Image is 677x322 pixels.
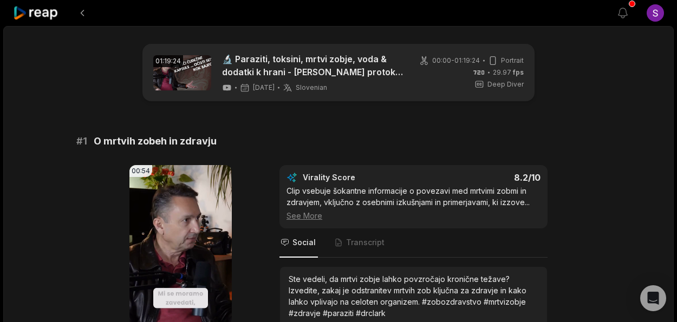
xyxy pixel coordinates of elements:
span: Deep Diver [487,80,524,89]
span: Social [292,237,316,248]
span: Portrait [501,56,524,65]
div: Clip vsebuje šokantne informacije o povezavi med mrtvimi zobmi in zdravjem, vključno z osebnimi i... [287,185,541,221]
a: 🔬 Paraziti, toksini, mrtvi zobje, voda & dodatki k hrani - [PERSON_NAME] protokoli razloženi | [P... [222,52,406,78]
span: Transcript [346,237,385,248]
span: [DATE] [253,83,275,92]
div: 8.2 /10 [425,172,541,183]
span: fps [513,68,524,76]
span: O mrtvih zobeh in zdravju [94,134,217,149]
span: # 1 [76,134,87,149]
div: Virality Score [303,172,419,183]
span: Slovenian [296,83,327,92]
span: 29.97 [493,68,524,77]
div: Ste vedeli, da mrtvi zobje lahko povzročajo kronične težave? Izvedite, zakaj je odstranitev mrtvi... [289,273,538,319]
span: 00:00 - 01:19:24 [432,56,480,65]
nav: Tabs [279,228,548,258]
div: See More [287,210,541,221]
div: Open Intercom Messenger [640,285,666,311]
